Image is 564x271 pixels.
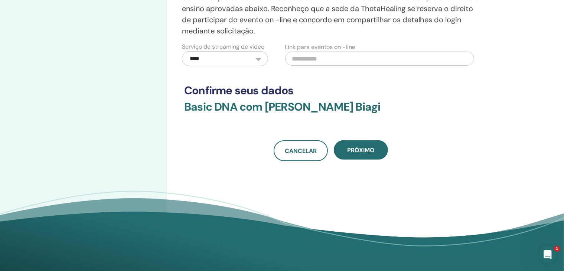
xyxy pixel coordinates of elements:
[274,140,328,161] a: Cancelar
[182,42,264,51] label: Serviço de streaming de vídeo
[539,246,557,264] iframe: Intercom live chat
[285,147,317,155] span: Cancelar
[347,146,375,154] span: Próximo
[285,43,356,52] label: Link para eventos on -line
[334,140,388,160] button: Próximo
[184,100,478,123] h3: Basic DNA com [PERSON_NAME] Biagi
[554,246,560,252] span: 1
[184,84,478,97] h3: Confirme seus dados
